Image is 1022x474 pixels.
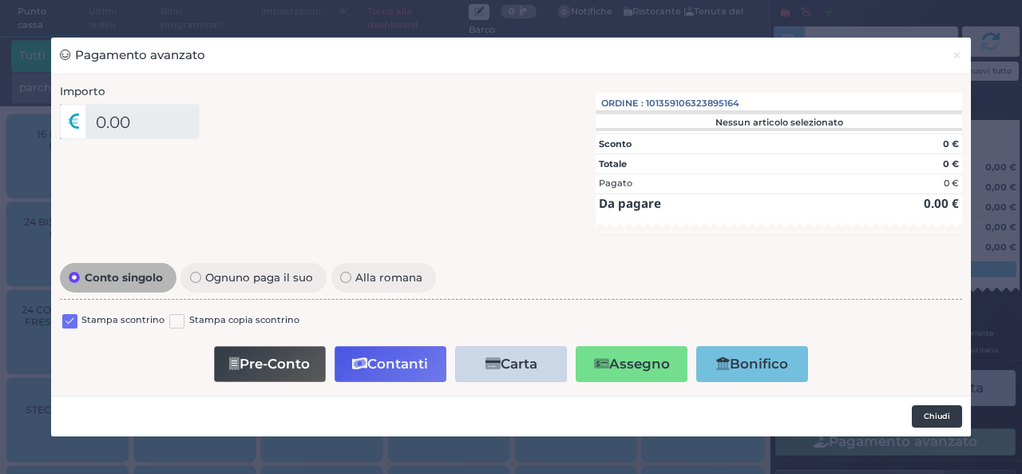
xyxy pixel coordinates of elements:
[351,272,427,283] span: Alla romana
[214,346,326,382] button: Pre-Conto
[599,195,661,211] strong: Da pagare
[576,346,687,382] button: Assegno
[455,346,567,382] button: Carta
[599,177,632,190] div: Pagato
[596,117,961,128] div: Nessun articolo selezionato
[80,272,167,283] span: Conto singolo
[335,346,446,382] button: Contanti
[952,46,962,64] span: ×
[60,46,205,65] h3: Pagamento avanzato
[944,177,959,190] div: 0 €
[85,104,200,139] input: Es. 30.99
[60,83,105,99] label: Importo
[943,158,959,169] strong: 0 €
[696,346,808,382] button: Bonifico
[646,97,739,110] span: 101359106323895164
[912,405,962,428] button: Chiudi
[599,138,632,149] strong: Sconto
[599,158,627,169] strong: Totale
[201,272,318,283] span: Ognuno paga il suo
[601,97,644,110] span: Ordine :
[943,138,959,149] strong: 0 €
[943,38,971,74] button: Chiudi
[924,195,959,211] strong: 0.00 €
[189,313,299,329] label: Stampa copia scontrino
[81,313,164,329] label: Stampa scontrino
